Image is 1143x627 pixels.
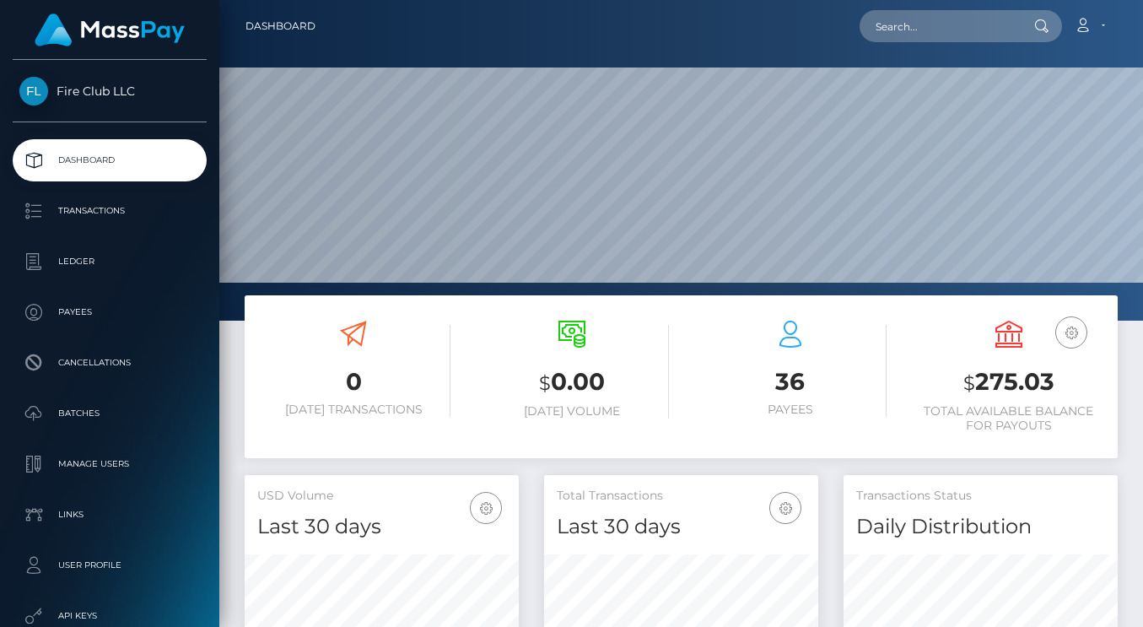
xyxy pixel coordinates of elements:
[694,365,887,398] h3: 36
[19,300,200,325] p: Payees
[257,365,450,398] h3: 0
[13,443,207,485] a: Manage Users
[19,451,200,477] p: Manage Users
[19,148,200,173] p: Dashboard
[19,502,200,527] p: Links
[13,84,207,99] span: Fire Club LLC
[963,371,975,395] small: $
[13,291,207,333] a: Payees
[19,350,200,376] p: Cancellations
[476,365,669,400] h3: 0.00
[856,512,1105,542] h4: Daily Distribution
[856,488,1105,505] h5: Transactions Status
[860,10,1018,42] input: Search...
[694,403,887,417] h6: Payees
[13,392,207,435] a: Batches
[19,249,200,274] p: Ledger
[257,403,450,417] h6: [DATE] Transactions
[35,14,185,46] img: MassPay Logo
[13,241,207,283] a: Ledger
[476,404,669,419] h6: [DATE] Volume
[19,77,48,105] img: Fire Club LLC
[19,401,200,426] p: Batches
[13,190,207,232] a: Transactions
[19,553,200,578] p: User Profile
[912,365,1105,400] h3: 275.03
[539,371,551,395] small: $
[245,8,315,44] a: Dashboard
[19,198,200,224] p: Transactions
[13,342,207,384] a: Cancellations
[13,544,207,586] a: User Profile
[13,494,207,536] a: Links
[13,139,207,181] a: Dashboard
[912,404,1105,433] h6: Total Available Balance for Payouts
